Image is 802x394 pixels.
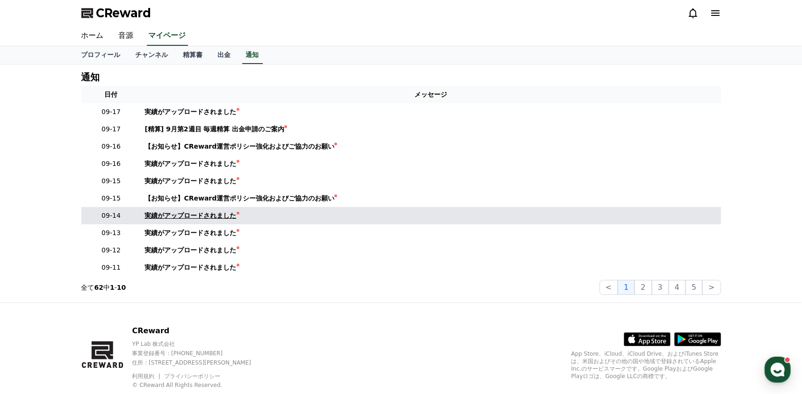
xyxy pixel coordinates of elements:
[145,176,237,186] div: 実績がアップロードされました
[121,296,180,320] a: Settings
[85,124,137,134] p: 09-17
[145,159,717,169] a: 実績がアップロードされました
[145,142,335,151] div: 【お知らせ】CReward運営ポリシー強化およびご協力のお願い
[81,72,100,82] h4: 通知
[110,284,115,291] strong: 1
[128,46,176,64] a: チャンネル
[94,284,103,291] strong: 62
[145,107,237,117] div: 実績がアップロードされました
[145,228,717,238] a: 実績がアップロードされました
[74,46,128,64] a: プロフィール
[141,86,721,103] th: メッセージ
[62,296,121,320] a: Messages
[24,310,40,318] span: Home
[132,359,267,366] p: 住所 : [STREET_ADDRESS][PERSON_NAME]
[669,280,686,295] button: 4
[147,26,188,46] a: マイページ
[145,211,237,221] div: 実績がアップロードされました
[145,176,717,186] a: 実績がアップロードされました
[132,350,267,357] p: 事業登録番号 : [PHONE_NUMBER]
[210,46,238,64] a: 出金
[132,373,161,380] a: 利用規約
[81,283,126,292] p: 全て 中 -
[600,280,618,295] button: <
[176,46,210,64] a: 精算書
[242,46,263,64] a: 通知
[85,245,137,255] p: 09-12
[85,142,137,151] p: 09-16
[85,228,137,238] p: 09-13
[145,124,717,134] a: [精算] 9月第2週目 毎週精算 出金申請のご案内
[702,280,721,295] button: >
[111,26,141,46] a: 音源
[132,340,267,348] p: YP Lab 株式会社
[74,26,111,46] a: ホーム
[652,280,669,295] button: 3
[145,228,237,238] div: 実績がアップロードされました
[145,124,285,134] div: [精算] 9月第2週目 毎週精算 出金申請のご案内
[138,310,161,318] span: Settings
[618,280,635,295] button: 1
[3,296,62,320] a: Home
[145,211,717,221] a: 実績がアップロードされました
[145,193,717,203] a: 【お知らせ】CReward運営ポリシー強化およびご協力のお願い
[81,86,141,103] th: 日付
[686,280,702,295] button: 5
[117,284,126,291] strong: 10
[145,263,717,272] a: 実績がアップロードされました
[145,245,717,255] a: 実績がアップロードされました
[145,245,237,255] div: 実績がアップロードされました
[85,107,137,117] p: 09-17
[85,159,137,169] p: 09-16
[85,263,137,272] p: 09-11
[81,6,152,21] a: CReward
[85,176,137,186] p: 09-15
[145,142,717,151] a: 【お知らせ】CReward運営ポリシー強化およびご協力のお願い
[132,381,267,389] p: © CReward All Rights Reserved.
[145,107,717,117] a: 実績がアップロードされました
[145,159,237,169] div: 実績がアップロードされました
[145,263,237,272] div: 実績がアップロードされました
[96,6,152,21] span: CReward
[78,311,105,318] span: Messages
[85,211,137,221] p: 09-14
[164,373,220,380] a: プライバシーポリシー
[635,280,651,295] button: 2
[571,350,721,380] p: App Store、iCloud、iCloud Drive、およびiTunes Storeは、米国およびその他の国や地域で登録されているApple Inc.のサービスマークです。Google P...
[132,325,267,337] p: CReward
[85,193,137,203] p: 09-15
[145,193,335,203] div: 【お知らせ】CReward運営ポリシー強化およびご協力のお願い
